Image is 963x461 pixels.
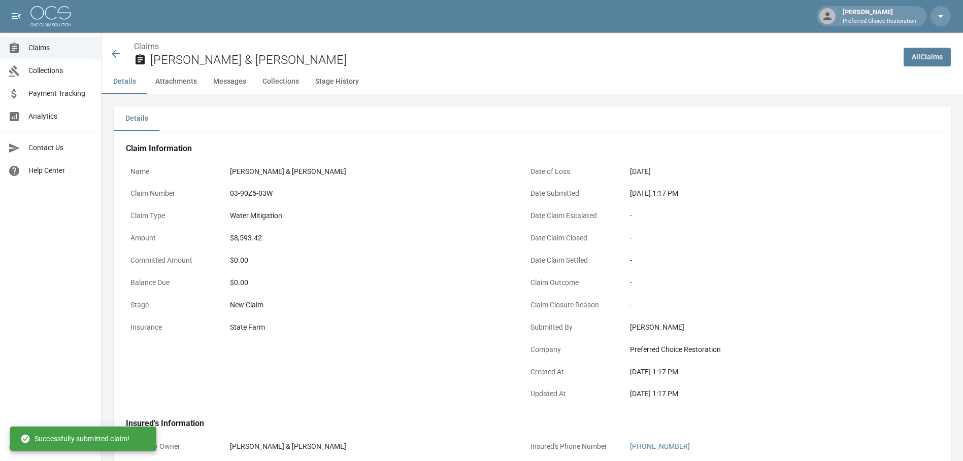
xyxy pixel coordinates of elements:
div: - [630,210,909,221]
p: Stage [126,295,217,315]
button: open drawer [6,6,26,26]
div: [PERSON_NAME] [630,322,909,333]
button: Details [114,107,159,131]
button: Messages [205,69,254,94]
div: [PERSON_NAME] [839,7,920,25]
p: Insured's Phone Number [526,437,617,456]
a: Claims [134,42,159,51]
p: Preferred Choice Restoration [843,17,916,26]
div: $8,593.42 [230,233,262,243]
div: [PERSON_NAME] & [PERSON_NAME] [230,441,346,452]
span: Help Center [28,165,93,176]
a: [PHONE_NUMBER] [630,442,690,450]
h4: Insured's Information [126,418,914,429]
p: Claim Outcome [526,273,617,293]
span: Contact Us [28,143,93,153]
div: [DATE] 1:17 PM [630,388,909,399]
span: Payment Tracking [28,88,93,99]
button: Collections [254,69,307,94]
p: Claim Number [126,184,217,203]
p: Date Claim Escalated [526,206,617,226]
button: Details [102,69,147,94]
div: Preferred Choice Restoration [630,344,909,355]
p: Date Claim Settled [526,251,617,270]
div: [PERSON_NAME] & [PERSON_NAME] [230,166,346,177]
p: Created At [526,362,617,382]
div: - [630,277,909,288]
div: $0.00 [230,277,509,288]
p: Date Submitted [526,184,617,203]
span: Collections [28,65,93,76]
div: State Farm [230,322,265,333]
span: Analytics [28,111,93,122]
a: AllClaims [904,48,951,66]
div: - [630,233,909,243]
p: Property Owner [126,437,217,456]
div: Successfully submitted claim! [20,430,129,448]
div: anchor tabs [102,69,963,94]
h4: Claim Information [126,144,914,154]
p: Claim Closure Reason [526,295,617,315]
p: Updated At [526,384,617,404]
p: Committed Amount [126,251,217,270]
p: Amount [126,228,217,248]
div: Water Mitigation [230,210,282,221]
div: © 2025 One Claim Solution [9,442,92,452]
div: [DATE] [630,166,651,177]
div: New Claim [230,300,509,310]
p: Submitted By [526,317,617,337]
div: - [630,255,909,266]
p: Name [126,162,217,182]
div: [DATE] 1:17 PM [630,367,909,377]
div: $0.00 [230,255,509,266]
span: Claims [28,43,93,53]
div: [DATE] 1:17 PM [630,188,909,199]
div: - [630,300,909,310]
p: Insurance [126,317,217,337]
button: Stage History [307,69,367,94]
h2: [PERSON_NAME] & [PERSON_NAME] [150,53,895,67]
p: Date of Loss [526,162,617,182]
button: Attachments [147,69,205,94]
p: Balance Due [126,273,217,293]
p: Claim Type [126,206,217,226]
div: details tabs [114,107,951,131]
div: 03-90Z5-03W [230,188,273,199]
p: Date Claim Closed [526,228,617,248]
p: Company [526,340,617,360]
img: ocs-logo-white-transparent.png [30,6,71,26]
nav: breadcrumb [134,41,895,53]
